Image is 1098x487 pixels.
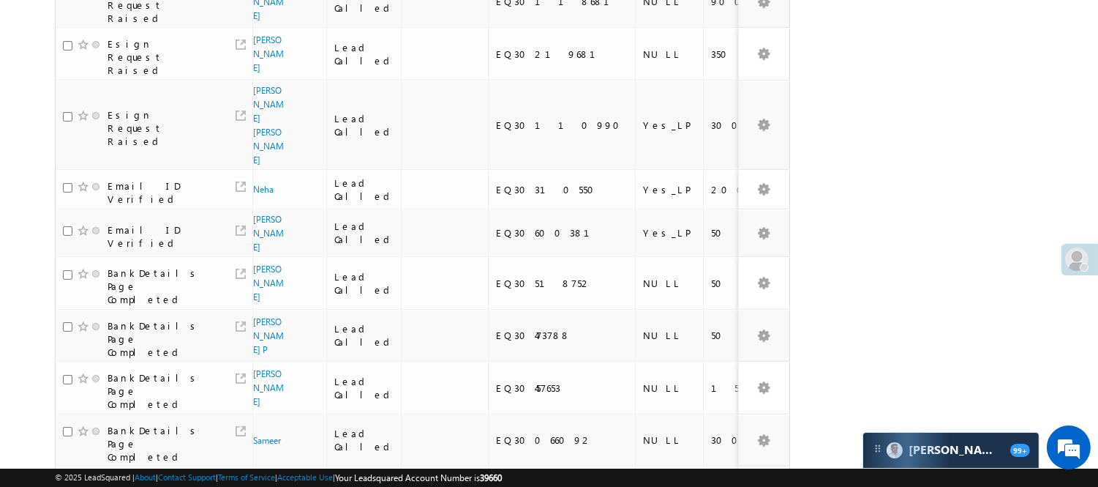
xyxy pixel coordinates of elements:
[253,85,284,166] a: [PERSON_NAME] [PERSON_NAME]
[334,375,395,401] div: Lead Called
[108,371,217,411] div: BankDetails Page Completed
[240,7,275,42] div: Minimize live chat window
[108,223,217,250] div: Email ID Verified
[643,277,696,290] div: NULL
[643,183,696,196] div: Yes_LP
[711,183,765,196] div: 200
[108,37,217,77] div: Esign Request Raised
[643,226,696,239] div: Yes_LP
[108,179,217,206] div: Email ID Verified
[334,270,395,297] div: Lead Called
[909,443,1003,457] span: Carter
[199,379,266,399] em: Start Chat
[334,427,395,453] div: Lead Called
[334,176,395,203] div: Lead Called
[108,108,217,148] div: Esign Request Raised
[711,48,765,61] div: 350
[496,434,628,447] div: EQ30066092
[496,226,628,239] div: EQ30600381
[218,472,275,482] a: Terms of Service
[108,319,217,359] div: BankDetails Page Completed
[334,112,395,138] div: Lead Called
[253,184,274,195] a: Neha
[334,220,395,246] div: Lead Called
[643,434,696,447] div: NULL
[253,264,284,302] a: [PERSON_NAME]
[872,443,884,455] img: carter-drag
[253,316,284,355] a: [PERSON_NAME] P
[496,329,628,342] div: EQ30473788
[496,277,628,290] div: EQ30518752
[643,382,696,395] div: NULL
[496,119,628,132] div: EQ30110990
[711,382,765,395] div: 150
[135,472,156,482] a: About
[711,434,765,447] div: 300
[643,329,696,342] div: NULL
[108,424,217,464] div: BankDetails Page Completed
[711,226,765,239] div: 50
[253,368,284,407] a: [PERSON_NAME]
[25,77,61,96] img: d_60004797649_company_0_60004797649
[334,41,395,67] div: Lead Called
[496,183,628,196] div: EQ30310550
[253,34,284,73] a: [PERSON_NAME]
[19,135,267,368] textarea: Type your message and hit 'Enter'
[862,432,1039,469] div: carter-dragCarter[PERSON_NAME]99+
[55,471,502,485] span: © 2025 LeadSquared | | | | |
[158,472,216,482] a: Contact Support
[643,119,696,132] div: Yes_LP
[643,48,696,61] div: NULL
[335,472,502,483] span: Your Leadsquared Account Number is
[887,442,903,458] img: Carter
[496,48,628,61] div: EQ30219681
[76,77,246,96] div: Chat with us now
[480,472,502,483] span: 39660
[277,472,333,482] a: Acceptable Use
[253,435,281,446] a: Sameer
[253,214,284,253] a: [PERSON_NAME]
[108,267,217,306] div: BankDetails Page Completed
[711,329,765,342] div: 50
[711,119,765,132] div: 300
[496,382,628,395] div: EQ30457653
[711,277,765,290] div: 50
[334,322,395,349] div: Lead Called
